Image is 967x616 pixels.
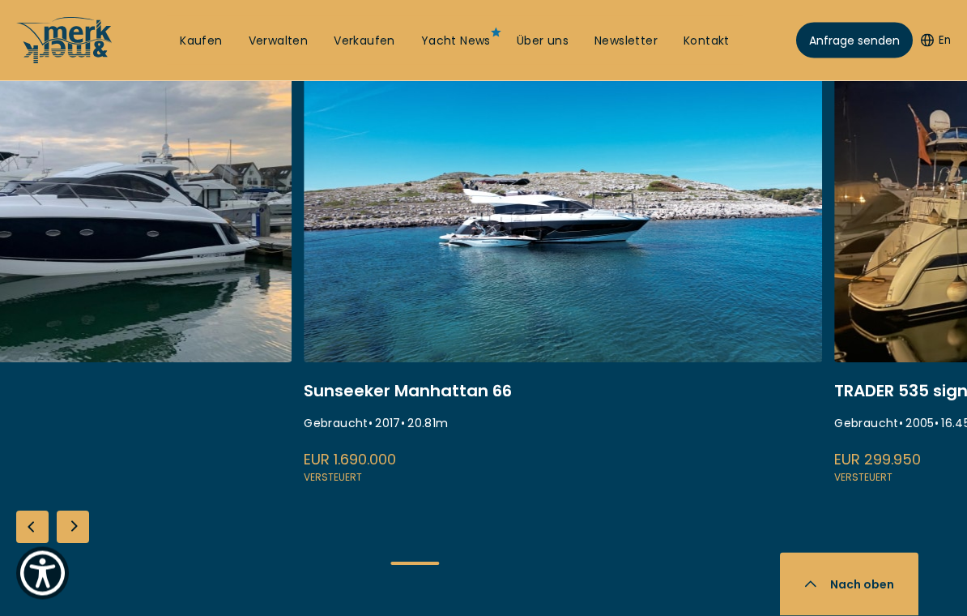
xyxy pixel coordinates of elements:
[796,23,913,58] a: Anfrage senden
[517,33,569,49] a: Über uns
[421,33,491,49] a: Yacht News
[921,32,951,49] button: En
[57,511,89,544] div: Next slide
[809,32,900,49] span: Anfrage senden
[684,33,730,49] a: Kontakt
[780,553,918,616] button: Nach oben
[180,33,222,49] a: Kaufen
[16,547,69,600] button: Show Accessibility Preferences
[249,33,309,49] a: Verwalten
[594,33,658,49] a: Newsletter
[16,511,49,544] div: Previous slide
[334,33,395,49] a: Verkaufen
